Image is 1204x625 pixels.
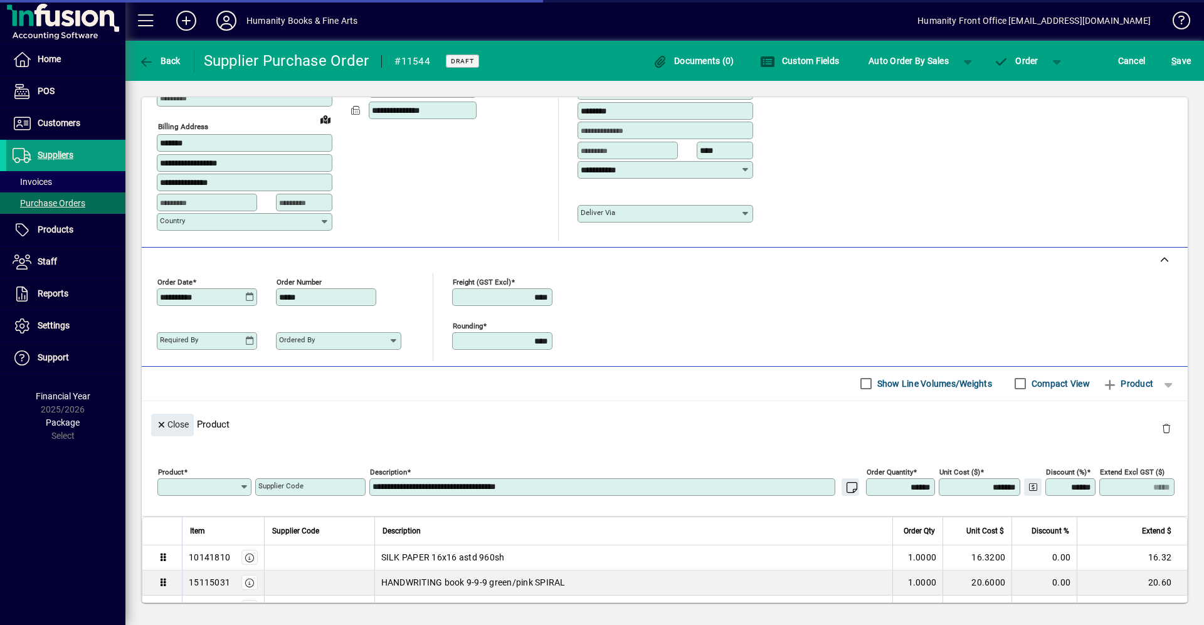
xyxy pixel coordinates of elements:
[904,524,935,538] span: Order Qty
[917,11,1151,31] div: Humanity Front Office [EMAIL_ADDRESS][DOMAIN_NAME]
[46,418,80,428] span: Package
[1100,467,1164,476] mat-label: Extend excl GST ($)
[272,524,319,538] span: Supplier Code
[892,596,943,621] td: 36.0000
[166,9,206,32] button: Add
[142,401,1188,447] div: Product
[1118,51,1146,71] span: Cancel
[943,596,1011,621] td: 7.0900
[13,198,85,208] span: Purchase Orders
[394,51,430,71] div: #11544
[1077,570,1187,596] td: 20.60
[892,570,943,596] td: 1.0000
[157,277,193,286] mat-label: Order date
[6,171,125,192] a: Invoices
[277,277,322,286] mat-label: Order number
[204,51,369,71] div: Supplier Purchase Order
[6,214,125,246] a: Products
[36,391,90,401] span: Financial Year
[6,310,125,342] a: Settings
[38,86,55,96] span: POS
[581,208,615,217] mat-label: Deliver via
[1171,51,1191,71] span: ave
[1011,596,1077,621] td: 0.00
[151,414,194,436] button: Close
[6,44,125,75] a: Home
[370,467,407,476] mat-label: Description
[315,109,335,129] a: View on map
[875,377,992,390] label: Show Line Volumes/Weights
[966,524,1004,538] span: Unit Cost $
[156,414,189,435] span: Close
[6,108,125,139] a: Customers
[1077,545,1187,570] td: 16.32
[1151,423,1181,434] app-page-header-button: Delete
[1102,374,1153,394] span: Product
[381,601,537,614] span: GREENFIELD ECO FOUNTAIN PEN blue
[650,50,737,72] button: Documents (0)
[139,56,181,66] span: Back
[206,9,246,32] button: Profile
[1029,377,1090,390] label: Compact View
[38,150,73,160] span: Suppliers
[943,545,1011,570] td: 16.3200
[189,551,230,564] div: 10141810
[453,277,511,286] mat-label: Freight (GST excl)
[653,56,734,66] span: Documents (0)
[6,192,125,214] a: Purchase Orders
[190,524,205,538] span: Item
[189,576,230,589] div: 15115031
[757,50,842,72] button: Custom Fields
[1046,467,1087,476] mat-label: Discount (%)
[1168,50,1194,72] button: Save
[994,56,1038,66] span: Order
[892,545,943,570] td: 1.0000
[160,335,198,344] mat-label: Required by
[258,481,304,490] mat-label: Supplier Code
[1011,545,1077,570] td: 0.00
[1024,478,1042,496] button: Change Price Levels
[1032,524,1069,538] span: Discount %
[279,335,315,344] mat-label: Ordered by
[38,288,68,298] span: Reports
[1171,56,1176,66] span: S
[1077,596,1187,621] td: 255.24
[38,54,61,64] span: Home
[381,576,566,589] span: HANDWRITING book 9-9-9 green/pink SPIRAL
[38,320,70,330] span: Settings
[189,601,230,614] div: 20310002
[1011,570,1077,596] td: 0.00
[38,224,73,234] span: Products
[453,321,483,330] mat-label: Rounding
[38,118,80,128] span: Customers
[6,76,125,107] a: POS
[1096,372,1159,395] button: Product
[1163,3,1188,43] a: Knowledge Base
[862,50,955,72] button: Auto Order By Sales
[158,467,184,476] mat-label: Product
[1115,50,1149,72] button: Cancel
[148,419,197,430] app-page-header-button: Close
[6,342,125,374] a: Support
[760,56,839,66] span: Custom Fields
[943,570,1011,596] td: 20.6000
[988,50,1045,72] button: Order
[13,177,52,187] span: Invoices
[125,50,194,72] app-page-header-button: Back
[869,51,949,71] span: Auto Order By Sales
[6,278,125,310] a: Reports
[1151,414,1181,444] button: Delete
[38,256,57,266] span: Staff
[867,467,913,476] mat-label: Order Quantity
[6,246,125,278] a: Staff
[939,467,980,476] mat-label: Unit Cost ($)
[383,524,421,538] span: Description
[38,352,69,362] span: Support
[160,216,185,225] mat-label: Country
[451,57,474,65] span: Draft
[1142,524,1171,538] span: Extend $
[381,551,505,564] span: SILK PAPER 16x16 astd 960sh
[246,11,358,31] div: Humanity Books & Fine Arts
[135,50,184,72] button: Back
